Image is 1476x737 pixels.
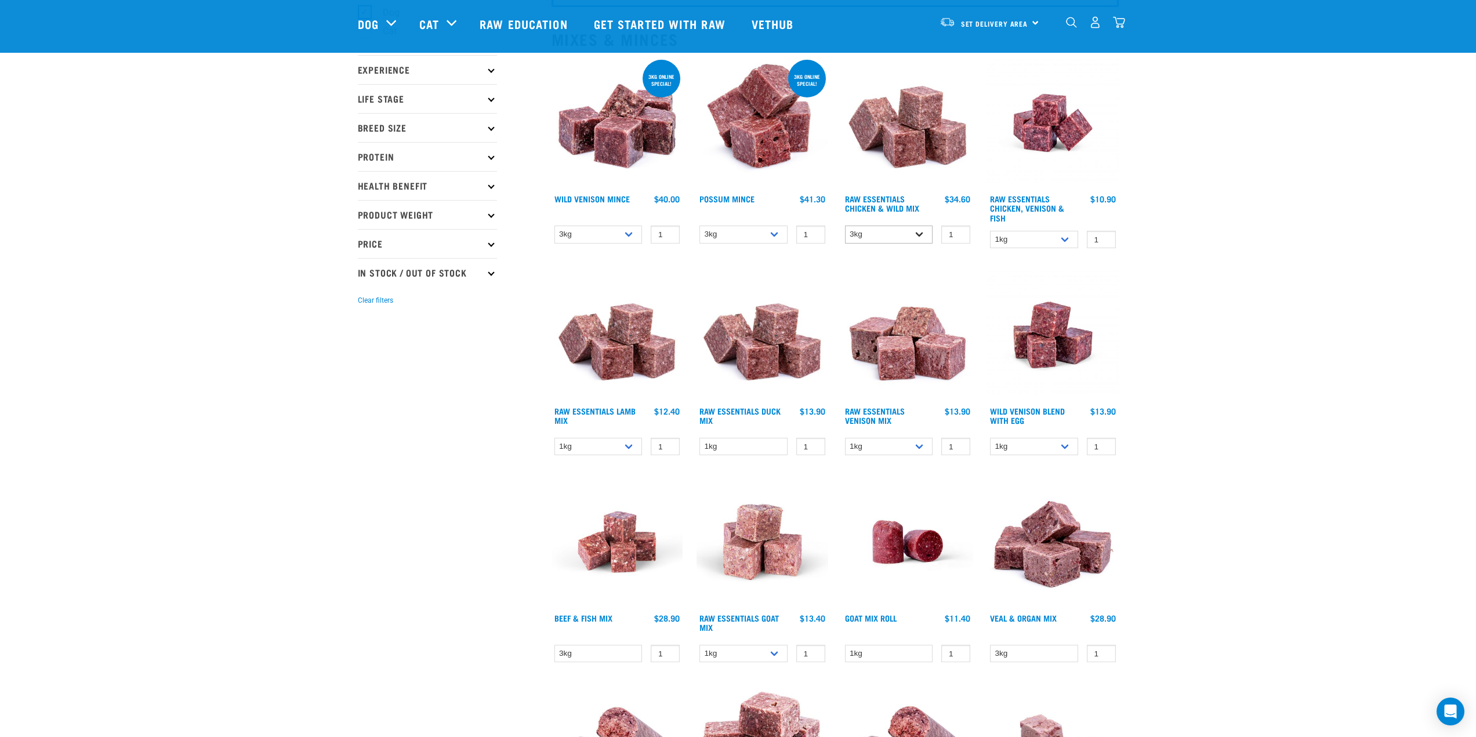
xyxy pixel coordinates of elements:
input: 1 [796,438,825,456]
div: $10.90 [1090,194,1116,204]
img: 1158 Veal Organ Mix 01 [987,476,1119,608]
input: 1 [941,645,970,663]
a: Vethub [740,1,808,47]
div: $13.90 [800,406,825,416]
a: Raw Essentials Lamb Mix [554,409,636,422]
div: $13.90 [1090,406,1116,416]
button: Clear filters [358,295,393,306]
img: Chicken Venison mix 1655 [987,57,1119,189]
a: Wild Venison Mince [554,197,630,201]
div: $13.90 [945,406,970,416]
a: Raw Essentials Venison Mix [845,409,905,422]
input: 1 [1087,645,1116,663]
img: Pile Of Cubed Chicken Wild Meat Mix [842,57,974,189]
img: home-icon-1@2x.png [1066,17,1077,28]
input: 1 [941,438,970,456]
img: user.png [1089,16,1101,28]
div: $11.40 [945,613,970,623]
input: 1 [1087,438,1116,456]
a: Dog [358,15,379,32]
div: $40.00 [654,194,680,204]
img: home-icon@2x.png [1113,16,1125,28]
input: 1 [796,645,825,663]
img: Venison Egg 1616 [987,269,1119,401]
a: Beef & Fish Mix [554,616,612,620]
div: $41.30 [800,194,825,204]
p: Health Benefit [358,171,497,200]
img: ?1041 RE Lamb Mix 01 [552,269,683,401]
a: Wild Venison Blend with Egg [990,409,1065,422]
img: 1113 RE Venison Mix 01 [842,269,974,401]
div: 3kg online special! [643,68,680,92]
img: van-moving.png [940,17,955,27]
p: Life Stage [358,84,497,113]
img: ?1041 RE Lamb Mix 01 [697,269,828,401]
p: Protein [358,142,497,171]
img: 1102 Possum Mince 01 [697,57,828,189]
a: Raw Education [468,1,582,47]
input: 1 [651,438,680,456]
a: Get started with Raw [582,1,740,47]
div: $12.40 [654,406,680,416]
a: Possum Mince [699,197,755,201]
input: 1 [1087,231,1116,249]
span: Set Delivery Area [961,21,1028,26]
img: Pile Of Cubed Wild Venison Mince For Pets [552,57,683,189]
a: Raw Essentials Chicken, Venison & Fish [990,197,1064,219]
a: Veal & Organ Mix [990,616,1057,620]
a: Cat [419,15,439,32]
input: 1 [941,226,970,244]
p: Experience [358,55,497,84]
div: Open Intercom Messenger [1437,698,1464,725]
p: Breed Size [358,113,497,142]
div: $28.90 [1090,613,1116,623]
img: Beef Mackerel 1 [552,476,683,608]
input: 1 [651,226,680,244]
img: Goat M Ix 38448 [697,476,828,608]
img: Raw Essentials Chicken Lamb Beef Bulk Minced Raw Dog Food Roll Unwrapped [842,476,974,608]
p: In Stock / Out Of Stock [358,258,497,287]
a: Goat Mix Roll [845,616,897,620]
input: 1 [651,645,680,663]
div: $13.40 [800,613,825,623]
p: Product Weight [358,200,497,229]
div: $34.60 [945,194,970,204]
p: Price [358,229,497,258]
a: Raw Essentials Goat Mix [699,616,779,629]
div: $28.90 [654,613,680,623]
a: Raw Essentials Duck Mix [699,409,781,422]
div: 3kg online special! [788,68,826,92]
a: Raw Essentials Chicken & Wild Mix [845,197,919,210]
input: 1 [796,226,825,244]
